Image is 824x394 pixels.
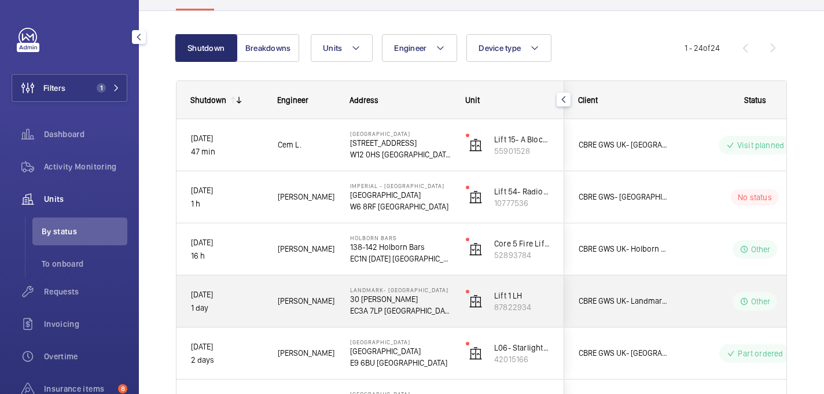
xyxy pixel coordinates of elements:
p: W6 8RF [GEOGRAPHIC_DATA] [350,201,451,212]
p: 55901528 [494,145,550,157]
span: CBRE GWS UK- [GEOGRAPHIC_DATA] ([GEOGRAPHIC_DATA]) [579,138,668,152]
p: 138-142 Holborn Bars [350,241,451,253]
p: 42015166 [494,354,550,365]
span: CBRE GWS UK- Holborn Bars [579,242,668,256]
img: elevator.svg [469,347,483,360]
p: [STREET_ADDRESS] [350,137,451,149]
span: Client [578,95,598,105]
p: Lift 54- Radiotherapy Building (Passenger) [494,186,550,197]
div: Press SPACE to select this row. [176,171,564,223]
span: Invoicing [44,318,127,330]
p: Visit planned [737,139,784,151]
p: 30 [PERSON_NAME] [350,293,451,305]
div: Press SPACE to select this row. [176,223,564,275]
p: [DATE] [191,288,263,301]
div: Press SPACE to select this row. [176,275,564,327]
button: Breakdowns [237,34,299,62]
p: Holborn Bars [350,234,451,241]
span: CBRE GWS- [GEOGRAPHIC_DATA] ([GEOGRAPHIC_DATA]) [579,190,668,204]
p: [DATE] [191,236,263,249]
p: No status [738,192,772,203]
span: Status [744,95,766,105]
span: Address [350,95,378,105]
button: Engineer [382,34,457,62]
span: Engineer [394,43,426,53]
p: Lift 1 LH [494,290,550,301]
span: By status [42,226,127,237]
button: Shutdown [175,34,237,62]
p: E9 6BU [GEOGRAPHIC_DATA] [350,357,451,369]
p: 87822934 [494,301,550,313]
p: [GEOGRAPHIC_DATA] [350,345,451,357]
p: [DATE] [191,132,263,145]
span: Units [44,193,127,205]
p: 1 day [191,301,263,315]
p: 16 h [191,249,263,263]
span: 1 [97,83,106,93]
p: [GEOGRAPHIC_DATA] [350,338,451,345]
img: elevator.svg [469,190,483,204]
p: 47 min [191,145,263,159]
div: Press SPACE to select this row. [176,327,564,380]
span: Device type [479,43,521,53]
p: 52893784 [494,249,550,261]
p: Part ordered [738,348,783,359]
p: W12 0HS [GEOGRAPHIC_DATA] [350,149,451,160]
button: Device type [466,34,551,62]
span: Requests [44,286,127,297]
p: Core 5 Fire Lift (Building 2) 6FL [494,238,550,249]
span: 1 - 24 24 [685,44,720,52]
span: [PERSON_NAME] [278,294,335,308]
p: Other [751,244,771,255]
span: Cem L. [278,138,335,152]
span: Dashboard [44,128,127,140]
p: 10777536 [494,197,550,209]
button: Units [311,34,373,62]
span: Engineer [277,95,308,105]
span: [PERSON_NAME] [278,347,335,360]
div: Shutdown [190,95,226,105]
p: Landmark- [GEOGRAPHIC_DATA] [350,286,451,293]
span: To onboard [42,258,127,270]
img: elevator.svg [469,294,483,308]
span: CBRE GWS UK- [GEOGRAPHIC_DATA] (Critical) [579,347,668,360]
button: Filters1 [12,74,127,102]
p: [GEOGRAPHIC_DATA] [350,189,451,201]
p: [GEOGRAPHIC_DATA] [350,130,451,137]
span: [PERSON_NAME] [278,242,335,256]
img: elevator.svg [469,242,483,256]
span: [PERSON_NAME] [278,190,335,204]
p: EC3A 7LP [GEOGRAPHIC_DATA] [350,305,451,316]
p: L06- Starlight [PERSON_NAME] (2FLR) [494,342,550,354]
span: Activity Monitoring [44,161,127,172]
div: Unit [465,95,550,105]
p: 2 days [191,354,263,367]
p: Other [751,296,771,307]
p: 1 h [191,197,263,211]
span: Overtime [44,351,127,362]
p: EC1N [DATE] [GEOGRAPHIC_DATA] [350,253,451,264]
span: 8 [118,384,127,393]
p: Imperial - [GEOGRAPHIC_DATA] [350,182,451,189]
span: Filters [43,82,65,94]
p: [DATE] [191,340,263,354]
div: Press SPACE to select this row. [176,119,564,171]
span: of [703,43,711,53]
span: CBRE GWS UK- Landmark [GEOGRAPHIC_DATA] [579,294,668,308]
img: elevator.svg [469,138,483,152]
span: Units [323,43,342,53]
p: [DATE] [191,184,263,197]
p: Lift 15- A Block West (RH) Building 201 [494,134,550,145]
